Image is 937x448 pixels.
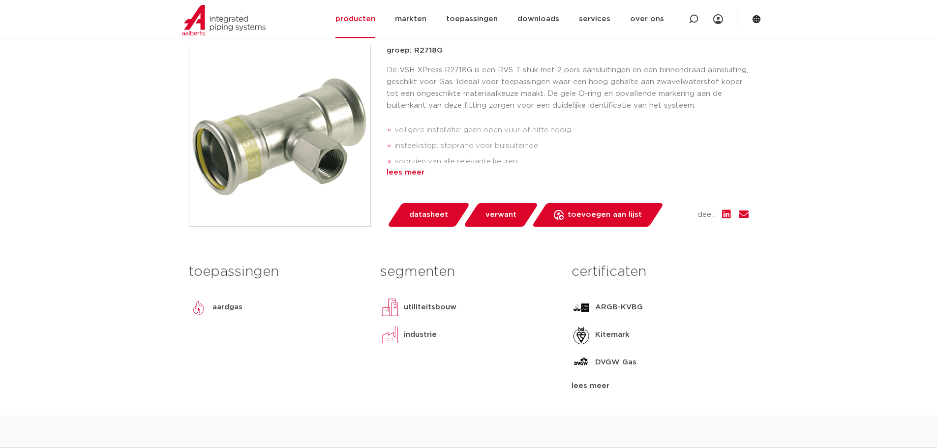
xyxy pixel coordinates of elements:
li: insteekstop: stoprand voor buisuiteinde [394,138,749,154]
div: lees meer [572,380,748,392]
img: Product Image for VSH XPress RVS Gas T-stuk met draad (press x binnendraad x press) [189,45,370,226]
div: lees meer [387,167,749,179]
p: aardgas [212,301,242,313]
p: Kitemark [595,329,630,341]
p: groep: R2718G [387,45,749,57]
span: toevoegen aan lijst [568,207,642,223]
p: utiliteitsbouw [404,301,456,313]
h3: certificaten [572,262,748,282]
img: DVGW Gas [572,353,591,372]
li: veiligere installatie: geen open vuur of hitte nodig [394,122,749,138]
span: datasheet [409,207,448,223]
a: datasheet [387,203,470,227]
img: utiliteitsbouw [380,298,400,317]
li: voorzien van alle relevante keuren [394,154,749,170]
p: De VSH XPress R2718G is een RVS T-stuk met 2 pers aansluitingen en een binnendraad aansluiting, g... [387,64,749,112]
p: industrie [404,329,437,341]
h3: segmenten [380,262,557,282]
p: DVGW Gas [595,357,636,368]
img: Kitemark [572,325,591,345]
span: deel: [697,209,714,221]
img: ARGB-KVBG [572,298,591,317]
img: industrie [380,325,400,345]
p: ARGB-KVBG [595,301,643,313]
h3: toepassingen [189,262,365,282]
a: verwant [463,203,539,227]
img: aardgas [189,298,209,317]
span: verwant [485,207,516,223]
